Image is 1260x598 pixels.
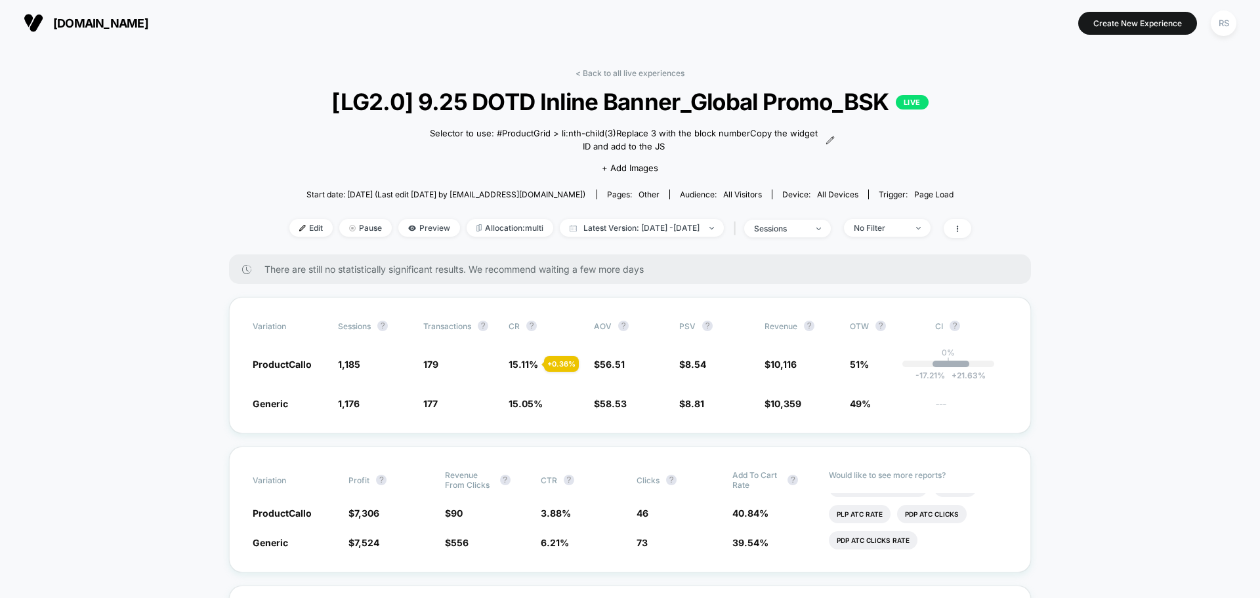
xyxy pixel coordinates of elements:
[680,189,762,199] div: Audience:
[253,398,288,409] span: Generic
[289,219,333,237] span: Edit
[445,508,463,519] span: $
[875,321,886,331] button: ?
[817,189,858,199] span: all devices
[253,508,312,519] span: ProductCallo
[1207,10,1240,37] button: RS
[376,475,387,485] button: ?
[709,227,714,229] img: end
[264,264,1005,275] span: There are still no statistically significant results. We recommend waiting a few more days
[339,219,392,237] span: Pause
[338,359,360,370] span: 1,185
[53,16,148,30] span: [DOMAIN_NAME]
[765,359,797,370] span: $
[897,505,967,523] li: Pdp Atc Clicks
[679,359,706,370] span: $
[952,370,957,380] span: +
[600,359,625,370] span: 56.51
[560,219,724,237] span: Latest Version: [DATE] - [DATE]
[500,475,511,485] button: ?
[570,225,577,231] img: calendar
[253,470,325,490] span: Variation
[935,400,1007,410] span: ---
[770,398,801,409] span: 10,359
[850,359,869,370] span: 51%
[594,398,627,409] span: $
[509,321,520,331] span: CR
[467,219,553,237] span: Allocation: multi
[850,398,871,409] span: 49%
[765,398,801,409] span: $
[299,225,306,231] img: edit
[1078,12,1197,35] button: Create New Experience
[348,475,369,485] span: Profit
[639,189,660,199] span: other
[348,537,379,548] span: $
[637,508,648,519] span: 46
[947,357,950,367] p: |
[594,321,612,331] span: AOV
[445,537,469,548] span: $
[338,398,360,409] span: 1,176
[354,508,379,519] span: 7,306
[377,321,388,331] button: ?
[935,321,1007,331] span: CI
[732,508,768,519] span: 40.84 %
[509,359,538,370] span: 15.11 %
[323,88,936,115] span: [LG2.0] 9.25 DOTD Inline Banner_Global Promo_BSK
[730,219,744,238] span: |
[685,398,704,409] span: 8.81
[544,356,579,372] div: + 0.36 %
[306,189,585,199] span: Start date: [DATE] (Last edit [DATE] by [EMAIL_ADDRESS][DOMAIN_NAME])
[945,370,986,380] span: 21.63 %
[476,224,482,231] img: rebalance
[770,359,797,370] span: 10,116
[754,224,807,233] div: sessions
[1211,10,1236,36] div: RS
[772,189,868,199] span: Device:
[451,537,469,548] span: 556
[915,370,945,380] span: -17.21 %
[338,321,371,331] span: Sessions
[423,359,438,370] span: 179
[829,470,1008,480] p: Would like to see more reports?
[732,537,768,548] span: 39.54 %
[509,398,543,409] span: 15.05 %
[423,398,438,409] span: 177
[804,321,814,331] button: ?
[526,321,537,331] button: ?
[854,223,906,233] div: No Filter
[600,398,627,409] span: 58.53
[349,225,356,231] img: end
[679,398,704,409] span: $
[829,505,891,523] li: Plp Atc Rate
[685,359,706,370] span: 8.54
[765,321,797,331] span: Revenue
[253,359,312,370] span: ProductCallo
[896,95,929,110] p: LIVE
[423,321,471,331] span: Transactions
[950,321,960,331] button: ?
[879,189,954,199] div: Trigger:
[618,321,629,331] button: ?
[541,475,557,485] span: CTR
[576,68,684,78] a: < Back to all live experiences
[253,321,325,331] span: Variation
[942,348,955,357] p: 0%
[914,189,954,199] span: Page Load
[594,359,625,370] span: $
[24,13,43,33] img: Visually logo
[679,321,696,331] span: PSV
[916,227,921,229] img: end
[253,537,288,548] span: Generic
[348,508,379,519] span: $
[637,475,660,485] span: Clicks
[607,189,660,199] div: Pages:
[702,321,713,331] button: ?
[354,537,379,548] span: 7,524
[723,189,762,199] span: All Visitors
[637,537,648,548] span: 73
[478,321,488,331] button: ?
[20,12,152,33] button: [DOMAIN_NAME]
[451,508,463,519] span: 90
